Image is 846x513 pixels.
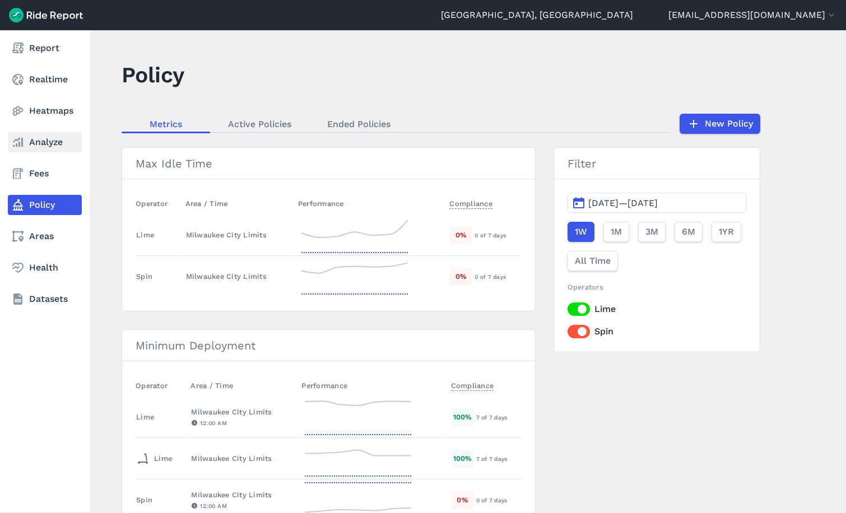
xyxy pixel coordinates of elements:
[8,289,82,309] a: Datasets
[294,193,445,214] th: Performance
[8,258,82,278] a: Health
[297,375,446,397] th: Performance
[588,198,658,208] span: [DATE]—[DATE]
[186,271,289,282] div: Milwaukee City Limits
[645,225,658,239] span: 3M
[9,8,83,22] img: Ride Report
[603,222,629,242] button: 1M
[191,407,292,417] div: Milwaukee City Limits
[136,271,152,282] div: Spin
[568,283,603,291] span: Operators
[181,193,294,214] th: Area / Time
[8,69,82,90] a: Realtime
[441,8,633,22] a: [GEOGRAPHIC_DATA], [GEOGRAPHIC_DATA]
[568,325,746,338] label: Spin
[136,412,154,422] div: Lime
[638,222,666,242] button: 3M
[668,8,837,22] button: [EMAIL_ADDRESS][DOMAIN_NAME]
[122,330,535,361] h3: Minimum Deployment
[8,38,82,58] a: Report
[191,418,292,428] div: 12:00 AM
[136,375,186,397] th: Operator
[8,226,82,246] a: Areas
[8,164,82,184] a: Fees
[8,132,82,152] a: Analyze
[450,268,472,285] div: 0 %
[476,454,521,464] div: 7 of 7 days
[122,59,184,90] h1: Policy
[186,375,297,397] th: Area / Time
[554,148,760,179] h3: Filter
[191,489,292,500] div: Milwaukee City Limits
[122,148,535,179] h3: Max Idle Time
[449,196,492,209] span: Compliance
[186,230,289,240] div: Milwaukee City Limits
[450,226,472,244] div: 0 %
[712,222,741,242] button: 1YR
[8,101,82,121] a: Heatmaps
[568,193,746,213] button: [DATE]—[DATE]
[452,408,474,426] div: 100 %
[452,491,474,509] div: 0 %
[191,501,292,511] div: 12:00 AM
[8,195,82,215] a: Policy
[452,450,474,467] div: 100 %
[568,251,618,271] button: All Time
[210,115,309,132] a: Active Policies
[309,115,408,132] a: Ended Policies
[682,225,695,239] span: 6M
[136,193,181,214] th: Operator
[719,225,734,239] span: 1YR
[568,222,594,242] button: 1W
[191,453,292,464] div: Milwaukee City Limits
[575,225,587,239] span: 1W
[675,222,703,242] button: 6M
[568,302,746,316] label: Lime
[451,378,494,391] span: Compliance
[575,254,611,268] span: All Time
[136,495,152,505] div: Spin
[611,225,622,239] span: 1M
[475,272,520,282] div: 0 of 7 days
[122,115,210,132] a: Metrics
[136,450,172,468] div: Lime
[680,114,760,134] a: New Policy
[476,412,521,422] div: 7 of 7 days
[475,230,520,240] div: 0 of 7 days
[476,495,521,505] div: 0 of 7 days
[136,230,154,240] div: Lime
